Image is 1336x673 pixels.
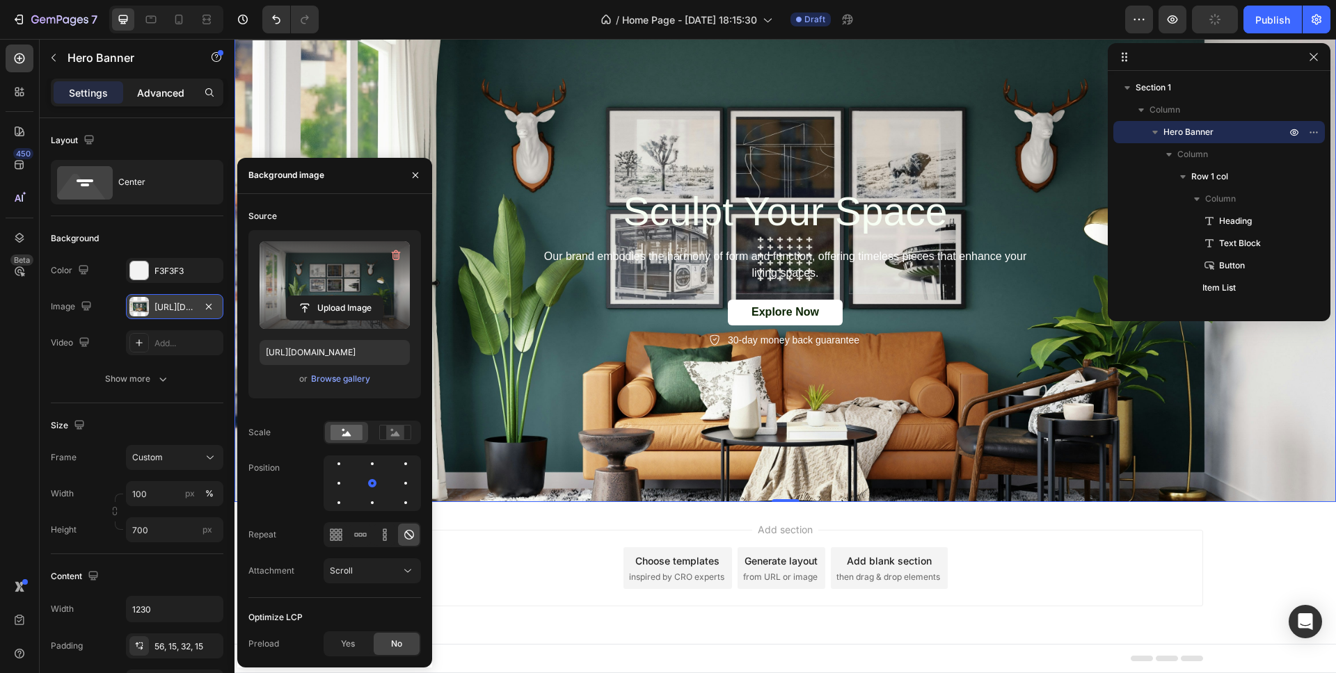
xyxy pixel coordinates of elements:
p: Advanced [137,86,184,100]
span: Yes [341,638,355,650]
div: Background image [248,169,324,181]
span: inspired by CRO experts [395,532,490,544]
span: Section 1 [1136,81,1171,95]
div: Width [51,603,74,615]
div: Background [51,232,99,245]
button: Show more [51,366,223,391]
span: Heading [1219,214,1252,228]
div: Add... [154,337,220,350]
button: Browse gallery [310,372,371,386]
input: Auto [127,597,223,622]
div: Color [51,261,92,280]
div: Scale [248,426,271,439]
span: Home Page - [DATE] 18:15:30 [622,13,757,27]
span: or [299,371,308,387]
h2: Rich Text Editor. Editing area: main [301,145,802,200]
iframe: Design area [234,39,1336,673]
div: Add blank section [612,514,697,529]
div: px [185,487,195,500]
div: Source [248,210,277,222]
p: Settings [69,86,108,100]
span: Item List [1202,281,1236,295]
span: No [391,638,402,650]
span: Button [1219,259,1245,273]
div: F3F3F3 [154,265,220,277]
div: Content [51,567,102,586]
label: Height [51,524,77,536]
span: px [202,524,212,535]
p: 7 [91,11,97,28]
button: px [201,485,218,502]
label: Width [51,487,74,500]
span: from URL or image [509,532,583,544]
label: Frame [51,451,77,464]
button: Upload Image [286,295,383,321]
div: Repeat [248,528,276,541]
div: Layout [51,131,97,150]
div: [URL][DOMAIN_NAME] [154,301,195,314]
div: 450 [13,148,33,159]
div: Publish [1255,13,1290,27]
p: Hero Banner [67,49,186,66]
div: Explore Now [517,266,584,281]
button: Scroll [324,558,421,583]
div: Size [51,416,88,435]
button: % [182,485,198,502]
div: Rich Text Editor. Editing area: main [301,208,802,244]
input: https://example.com/image.jpg [260,340,410,365]
div: Choose templates [401,514,485,529]
button: Custom [126,445,223,470]
span: Hero Banner [1163,125,1214,139]
div: 56, 15, 32, 15 [154,640,220,653]
div: Beta [10,254,33,266]
div: Image [51,298,95,316]
div: Show more [105,372,170,386]
div: Generate layout [510,514,583,529]
span: Draft [804,13,825,26]
p: Sculpt Your Space [302,147,800,198]
span: Column [1177,147,1208,161]
span: Add section [518,483,584,498]
span: Column [1205,192,1236,206]
div: Browse gallery [311,373,370,385]
div: Position [248,462,280,474]
div: Center [118,166,203,198]
span: Text Block [1219,236,1261,250]
button: Explore Now [493,261,608,286]
div: Preload [248,638,279,650]
button: 7 [6,6,104,33]
span: then drag & drop elements [602,532,706,544]
input: px% [126,481,223,506]
span: / [616,13,619,27]
p: Our brand embodies the harmony of form and function, offering timeless pieces that enhance your l... [302,209,800,243]
div: Undo/Redo [262,6,319,33]
div: Open Intercom Messenger [1289,605,1322,638]
div: Video [51,334,93,352]
div: Optimize LCP [248,611,303,624]
div: Padding [51,640,83,652]
p: 30-day money back guarantee [493,294,625,309]
div: % [205,487,214,500]
span: Custom [132,451,163,464]
input: px [126,517,223,542]
button: Publish [1243,6,1302,33]
span: Scroll [330,565,353,576]
span: Row 1 col [1191,170,1228,184]
span: Column [1150,103,1180,117]
div: Attachment [248,565,294,577]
